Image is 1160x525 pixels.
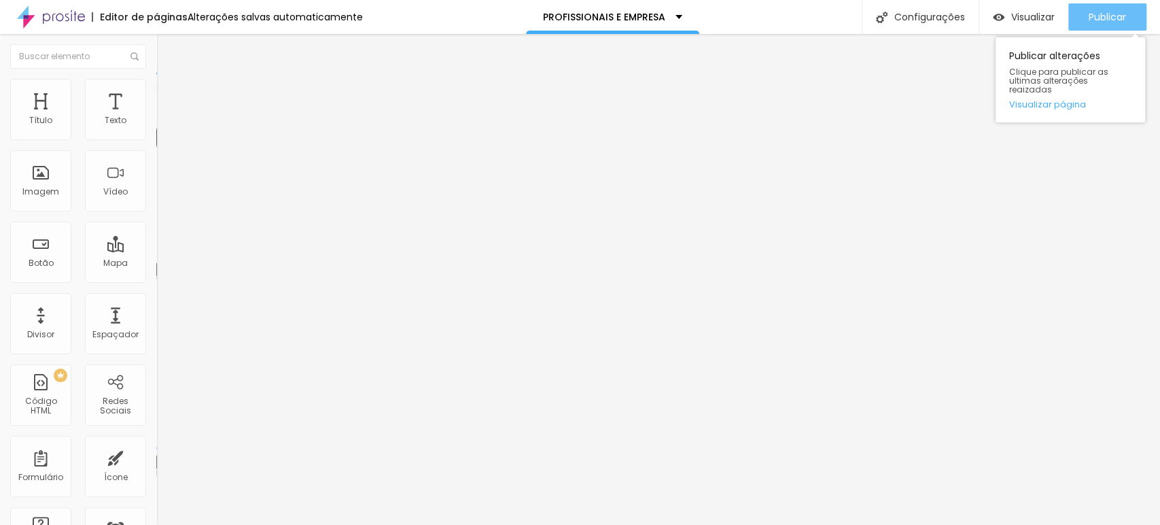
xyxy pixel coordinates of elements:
[1068,3,1146,31] button: Publicar
[22,187,59,197] div: Imagem
[543,12,665,22] p: PROFISSIONAIS E EMPRESA
[18,473,63,482] div: Formulário
[996,37,1145,122] div: Publicar alterações
[979,3,1068,31] button: Visualizar
[29,116,52,125] div: Título
[92,12,188,22] div: Editor de páginas
[1089,12,1126,22] span: Publicar
[14,396,67,416] div: Código HTML
[188,12,363,22] div: Alterações salvas automaticamente
[104,473,128,482] div: Ícone
[130,52,139,61] img: Icone
[103,258,128,268] div: Mapa
[27,330,54,339] div: Divisor
[92,330,139,339] div: Espaçador
[29,258,54,268] div: Botão
[10,44,146,69] input: Buscar elemento
[1011,12,1055,22] span: Visualizar
[876,12,887,23] img: Icone
[105,116,126,125] div: Texto
[1009,67,1131,95] span: Clique para publicar as ultimas alterações reaizadas
[103,187,128,197] div: Vídeo
[993,12,1004,23] img: view-1.svg
[1009,100,1131,109] a: Visualizar página
[88,396,142,416] div: Redes Sociais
